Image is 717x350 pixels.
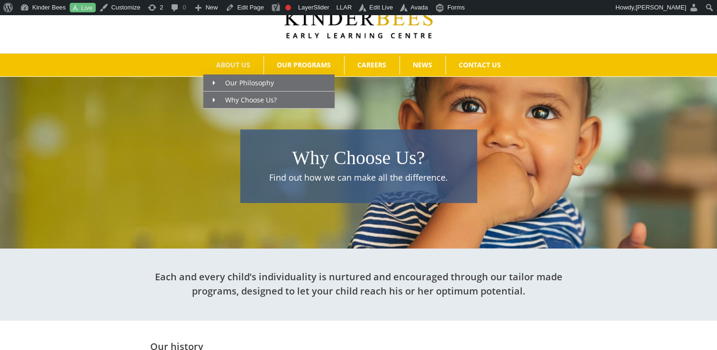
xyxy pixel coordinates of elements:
[446,55,514,74] a: CONTACT US
[345,55,399,74] a: CAREERS
[14,54,703,76] nav: Main Menu
[413,62,432,68] span: NEWS
[277,62,331,68] span: OUR PROGRAMS
[400,55,445,74] a: NEWS
[357,62,386,68] span: CAREERS
[203,74,335,92] a: Our Philosophy
[635,4,686,11] span: [PERSON_NAME]
[245,171,472,184] p: Find out how we can make all the difference.
[459,62,501,68] span: CONTACT US
[70,3,96,13] a: Live
[216,62,250,68] span: ABOUT US
[285,5,291,10] div: Focus keyphrase not set
[213,78,274,87] span: Our Philosophy
[150,270,567,298] h2: Each and every child’s individuality is nurtured and encouraged through our tailor made programs,...
[203,92,335,109] a: Why Choose Us?
[203,55,263,74] a: ABOUT US
[264,55,344,74] a: OUR PROGRAMS
[245,145,472,171] h1: Why Choose Us?
[213,95,277,104] span: Why Choose Us?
